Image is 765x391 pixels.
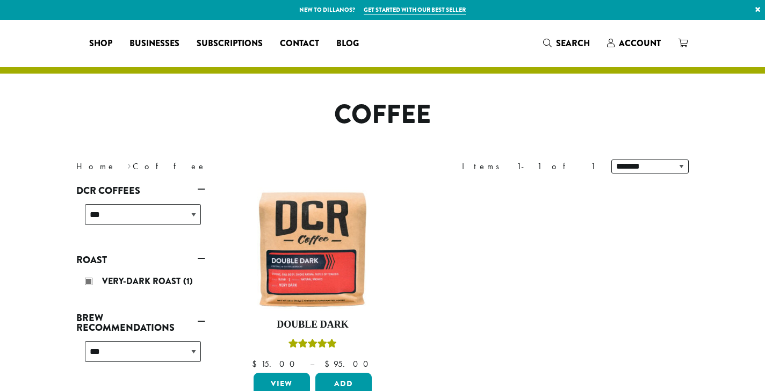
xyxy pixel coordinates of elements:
a: Get started with our best seller [364,5,466,15]
span: Blog [336,37,359,50]
span: $ [252,358,261,370]
bdi: 95.00 [324,358,373,370]
a: Shop [81,35,121,52]
div: DCR Coffees [76,200,205,238]
span: Businesses [129,37,179,50]
span: Account [619,37,661,49]
bdi: 15.00 [252,358,300,370]
a: DCR Coffees [76,182,205,200]
span: $ [324,358,334,370]
a: Double DarkRated 4.50 out of 5 [251,187,374,368]
div: Roast [76,269,205,296]
img: Double-Dark-12oz-300x300.jpg [251,187,374,310]
span: Very-Dark Roast [102,275,183,287]
h1: Coffee [68,99,697,131]
a: Brew Recommendations [76,309,205,337]
div: Items 1-1 of 1 [462,160,595,173]
span: Shop [89,37,112,50]
span: Subscriptions [197,37,263,50]
span: Search [556,37,590,49]
span: (1) [183,275,193,287]
span: › [127,156,131,173]
a: Home [76,161,116,172]
a: Search [535,34,598,52]
span: – [310,358,314,370]
span: Contact [280,37,319,50]
nav: Breadcrumb [76,160,366,173]
div: Rated 4.50 out of 5 [288,337,337,353]
div: Brew Recommendations [76,337,205,375]
a: Roast [76,251,205,269]
h4: Double Dark [251,319,374,331]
